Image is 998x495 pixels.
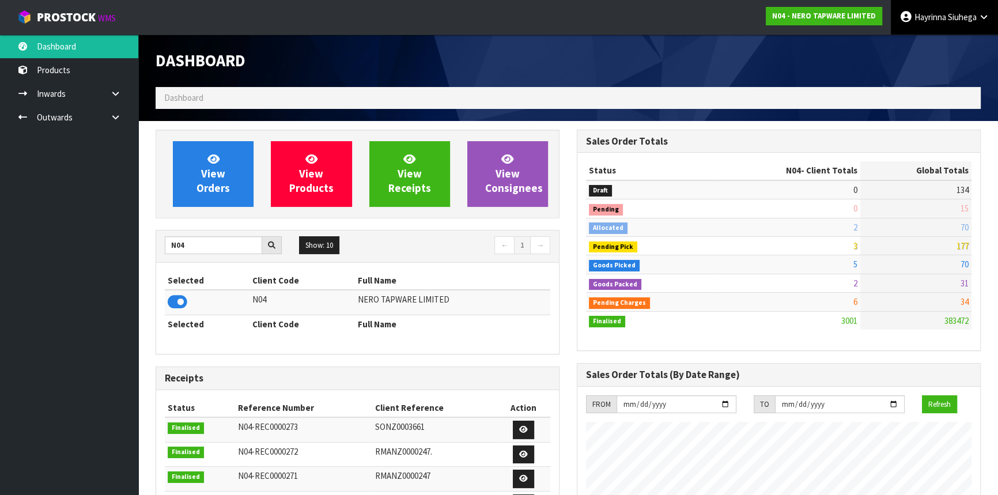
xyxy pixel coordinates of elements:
[786,165,801,176] span: N04
[944,315,969,326] span: 383472
[713,161,860,180] th: - Client Totals
[250,290,355,315] td: N04
[467,141,548,207] a: ViewConsignees
[17,10,32,24] img: cube-alt.png
[299,236,339,255] button: Show: 10
[168,447,204,458] span: Finalised
[354,290,550,315] td: NERO TAPWARE LIMITED
[853,240,857,251] span: 3
[354,315,550,333] th: Full Name
[589,316,625,327] span: Finalised
[853,296,857,307] span: 6
[957,240,969,251] span: 177
[354,271,550,290] th: Full Name
[589,279,641,290] span: Goods Packed
[589,241,637,253] span: Pending Pick
[961,259,969,270] span: 70
[164,92,203,103] span: Dashboard
[235,399,372,417] th: Reference Number
[948,12,977,22] span: Siuhega
[375,446,432,457] span: RMANZ0000247.
[589,222,627,234] span: Allocated
[289,152,334,195] span: View Products
[165,236,262,254] input: Search clients
[754,395,775,414] div: TO
[165,399,235,417] th: Status
[173,141,254,207] a: ViewOrders
[860,161,971,180] th: Global Totals
[375,470,430,481] span: RMANZ0000247
[961,203,969,214] span: 15
[589,260,640,271] span: Goods Picked
[165,373,550,384] h3: Receipts
[961,296,969,307] span: 34
[168,422,204,434] span: Finalised
[922,395,957,414] button: Refresh
[853,278,857,289] span: 2
[530,236,550,255] a: →
[514,236,531,255] a: 1
[494,236,515,255] a: ←
[589,297,650,309] span: Pending Charges
[98,13,116,24] small: WMS
[957,184,969,195] span: 134
[369,141,450,207] a: ViewReceipts
[165,271,250,290] th: Selected
[271,141,351,207] a: ViewProducts
[589,185,612,197] span: Draft
[853,222,857,233] span: 2
[238,470,298,481] span: N04-REC0000271
[853,259,857,270] span: 5
[375,421,425,432] span: SONZ0003661
[586,395,617,414] div: FROM
[372,399,497,417] th: Client Reference
[853,184,857,195] span: 0
[388,152,431,195] span: View Receipts
[250,271,355,290] th: Client Code
[238,446,298,457] span: N04-REC0000272
[589,204,623,216] span: Pending
[586,369,971,380] h3: Sales Order Totals (By Date Range)
[586,136,971,147] h3: Sales Order Totals
[841,315,857,326] span: 3001
[961,222,969,233] span: 70
[497,399,550,417] th: Action
[238,421,298,432] span: N04-REC0000273
[156,50,245,71] span: Dashboard
[914,12,946,22] span: Hayrinna
[586,161,713,180] th: Status
[366,236,551,256] nav: Page navigation
[37,10,96,25] span: ProStock
[165,315,250,333] th: Selected
[168,471,204,483] span: Finalised
[766,7,882,25] a: N04 - NERO TAPWARE LIMITED
[772,11,876,21] strong: N04 - NERO TAPWARE LIMITED
[485,152,543,195] span: View Consignees
[853,203,857,214] span: 0
[196,152,230,195] span: View Orders
[250,315,355,333] th: Client Code
[961,278,969,289] span: 31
